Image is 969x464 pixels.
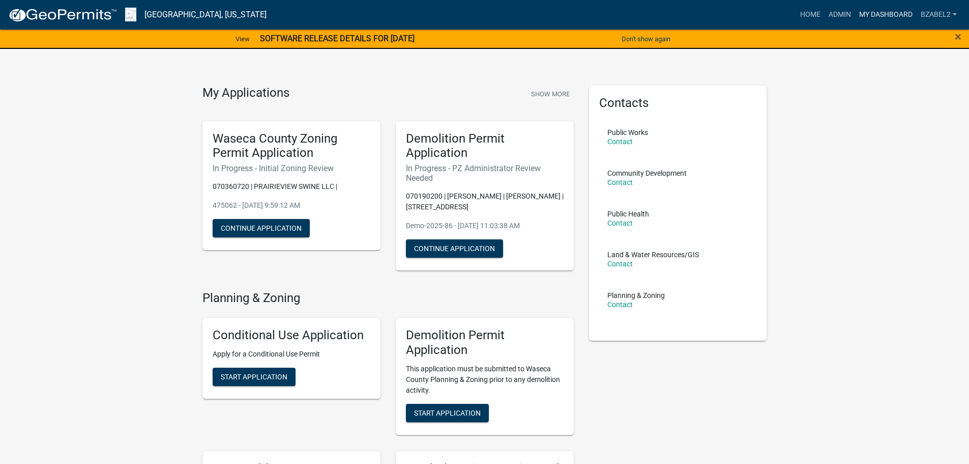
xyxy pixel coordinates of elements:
button: Continue Application [213,219,310,237]
strong: SOFTWARE RELEASE DETAILS FOR [DATE] [260,34,415,43]
a: Contact [607,219,633,227]
a: Contact [607,260,633,268]
p: Community Development [607,170,687,177]
h5: Waseca County Zoning Permit Application [213,131,370,161]
button: Start Application [213,368,296,386]
button: Don't show again [618,31,674,47]
a: My Dashboard [855,5,917,24]
h5: Contacts [599,96,757,111]
p: Land & Water Resources/GIS [607,251,699,258]
h4: My Applications [202,86,289,101]
a: bzabel2 [917,5,961,24]
p: Planning & Zoning [607,292,665,299]
span: × [955,30,961,44]
a: Home [796,5,825,24]
p: 070360720 | PRAIRIEVIEW SWINE LLC | [213,181,370,192]
button: Continue Application [406,239,503,258]
img: Waseca County, Minnesota [125,8,136,21]
h5: Demolition Permit Application [406,131,564,161]
a: [GEOGRAPHIC_DATA], [US_STATE] [144,6,267,23]
button: Show More [527,86,574,102]
a: Contact [607,178,633,186]
span: Start Application [221,373,287,381]
button: Close [955,31,961,43]
p: Demo-2025-86 - [DATE] 11:03:38 AM [406,221,564,231]
h6: In Progress - PZ Administrator Review Needed [406,163,564,183]
p: Public Works [607,129,648,136]
span: Start Application [414,408,481,417]
a: Admin [825,5,855,24]
p: Apply for a Conditional Use Permit [213,349,370,360]
a: View [231,31,254,47]
p: 475062 - [DATE] 9:59:12 AM [213,200,370,211]
h6: In Progress - Initial Zoning Review [213,163,370,173]
a: Contact [607,301,633,309]
h5: Conditional Use Application [213,328,370,343]
a: Contact [607,138,633,146]
p: This application must be submitted to Waseca County Planning & Zoning prior to any demolition act... [406,364,564,396]
h5: Demolition Permit Application [406,328,564,358]
button: Start Application [406,404,489,422]
p: 070190200 | [PERSON_NAME] | [PERSON_NAME] | [STREET_ADDRESS] [406,191,564,212]
p: Public Health [607,210,649,217]
h4: Planning & Zoning [202,291,574,306]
